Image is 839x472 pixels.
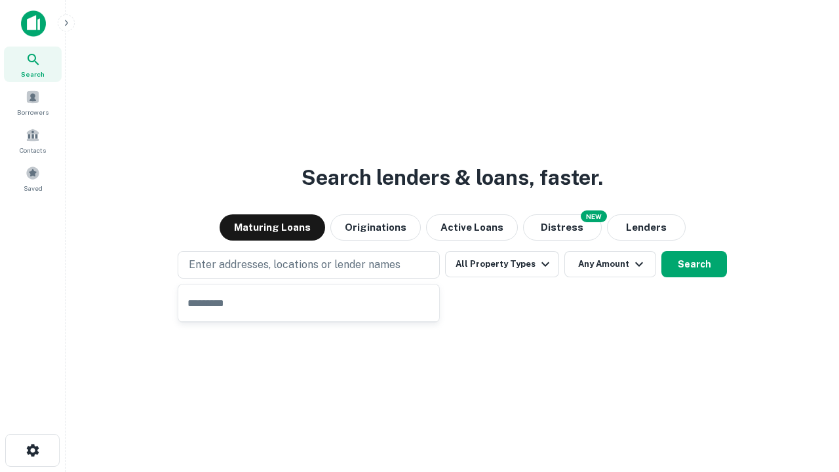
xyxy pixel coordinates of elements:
span: Contacts [20,145,46,155]
button: All Property Types [445,251,559,277]
a: Contacts [4,123,62,158]
a: Saved [4,161,62,196]
a: Search [4,47,62,82]
button: Any Amount [564,251,656,277]
button: Active Loans [426,214,518,241]
button: Search [661,251,727,277]
button: Maturing Loans [220,214,325,241]
h3: Search lenders & loans, faster. [302,162,603,193]
img: capitalize-icon.png [21,10,46,37]
a: Borrowers [4,85,62,120]
span: Search [21,69,45,79]
p: Enter addresses, locations or lender names [189,257,400,273]
iframe: Chat Widget [773,367,839,430]
button: Search distressed loans with lien and other non-mortgage details. [523,214,602,241]
span: Borrowers [17,107,49,117]
button: Enter addresses, locations or lender names [178,251,440,279]
button: Lenders [607,214,686,241]
span: Saved [24,183,43,193]
div: NEW [581,210,607,222]
button: Originations [330,214,421,241]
